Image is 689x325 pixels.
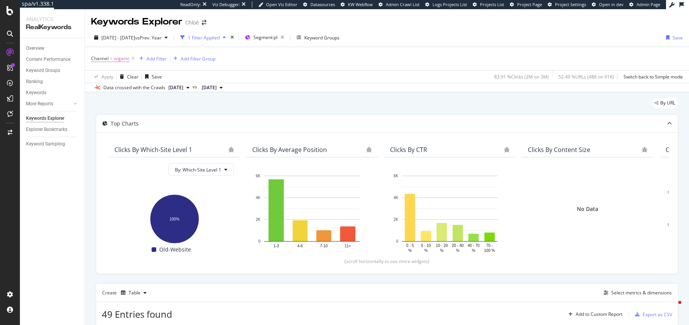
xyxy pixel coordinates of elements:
[303,2,335,8] a: Datasources
[193,83,199,90] span: vs
[258,239,261,243] text: 0
[620,70,683,83] button: Switch back to Simple mode
[504,147,509,152] div: bug
[440,248,444,253] text: %
[26,100,53,108] div: More Reports
[252,172,372,254] svg: A chart.
[127,73,139,80] div: Clear
[592,2,624,8] a: Open in dev
[102,308,172,320] span: 49 Entries found
[199,83,226,92] button: [DATE]
[393,196,398,200] text: 4K
[147,56,167,62] div: Add Filter
[396,239,398,243] text: 0
[188,34,220,41] div: 1 Filter Applied
[26,44,44,52] div: Overview
[165,83,193,92] button: [DATE]
[170,54,216,63] button: Add Filter Group
[494,73,549,80] div: 83.91 % Clicks ( 2M on 3M )
[26,114,79,122] a: Keywords Explorer
[517,2,542,7] span: Project Page
[26,67,60,75] div: Keyword Groups
[229,147,234,152] div: bug
[229,34,235,41] div: times
[406,243,414,248] text: 0 - 5
[577,205,598,213] div: No Data
[26,78,79,86] a: Ranking
[480,2,504,7] span: Projects List
[484,248,495,253] text: 100 %
[673,34,683,41] div: Save
[436,243,448,248] text: 10 - 20
[266,2,297,7] span: Open Viz Editor
[408,248,412,253] text: %
[486,243,493,248] text: 70 -
[26,15,78,23] div: Analytics
[129,291,140,295] div: Table
[26,140,79,148] a: Keyword Sampling
[565,308,622,320] button: Add to Custom Report
[624,73,683,80] div: Switch back to Simple mode
[473,2,504,8] a: Projects List
[366,147,372,152] div: bug
[26,140,65,148] div: Keyword Sampling
[180,2,201,8] div: ReadOnly:
[297,244,303,248] text: 4-6
[26,78,43,86] div: Ranking
[114,190,234,245] div: A chart.
[117,70,139,83] button: Clear
[390,172,509,254] svg: A chart.
[26,100,72,108] a: More Reports
[386,2,420,7] span: Admin Crawl List
[168,84,183,91] span: 2025 Sep. 19th
[629,2,660,8] a: Admin Page
[643,311,672,318] div: Export as CSV
[175,167,221,173] span: By: Which-Site Level 1
[424,248,428,253] text: %
[102,287,150,299] div: Create
[26,89,79,97] a: Keywords
[468,243,480,248] text: 40 - 70
[101,34,135,41] span: [DATE] - [DATE]
[118,287,150,299] button: Table
[304,34,340,41] div: Keyword Groups
[256,217,261,222] text: 2K
[177,31,229,44] button: 1 Filter Applied
[320,244,328,248] text: 7-10
[576,312,622,317] div: Add to Custom Report
[548,2,586,8] a: Project Settings
[456,248,459,253] text: %
[212,2,240,8] div: Viz Debugger:
[510,2,542,8] a: Project Page
[642,147,647,152] div: bug
[379,2,420,8] a: Admin Crawl List
[421,243,431,248] text: 5 - 10
[91,70,113,83] button: Apply
[111,120,139,127] div: Top Charts
[202,84,217,91] span: 2024 Jun. 23rd
[101,73,113,80] div: Apply
[663,31,683,44] button: Save
[433,2,467,7] span: Logs Projects List
[26,67,79,75] a: Keyword Groups
[110,55,113,62] span: =
[668,223,676,227] text: 0.25
[611,289,672,296] div: Select metrics & dimensions
[637,2,660,7] span: Admin Page
[91,15,182,28] div: Keywords Explorer
[294,31,343,44] button: Keyword Groups
[105,258,669,265] div: (scroll horizontally to see more widgets)
[170,217,180,221] text: 100%
[135,34,162,41] span: vs Prev. Year
[26,89,46,97] div: Keywords
[181,56,216,62] div: Add Filter Group
[26,56,79,64] a: Content Performance
[168,163,234,176] button: By: Which-Site Level 1
[273,244,279,248] text: 1-3
[425,2,467,8] a: Logs Projects List
[253,34,278,41] span: Segment: pl
[142,70,162,83] button: Save
[136,54,167,63] button: Add Filter
[601,288,672,297] button: Select metrics & dimensions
